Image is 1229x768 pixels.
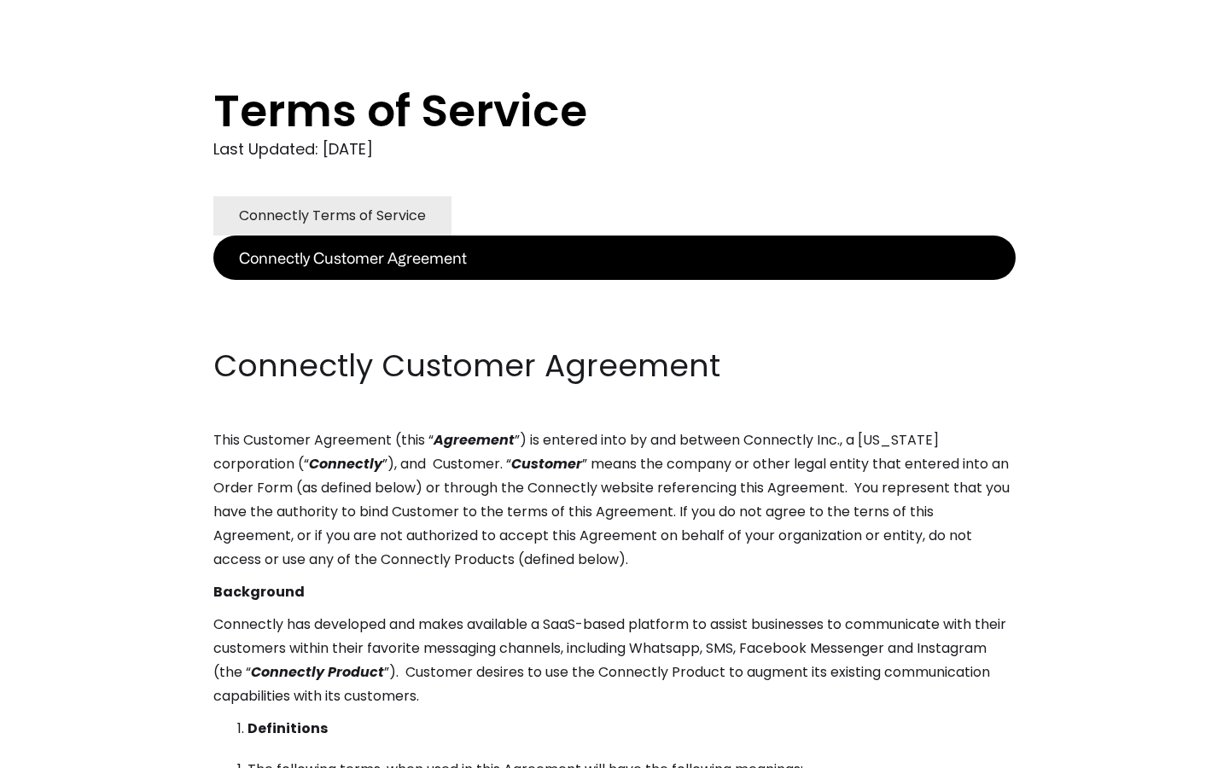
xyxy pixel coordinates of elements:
[248,719,328,738] strong: Definitions
[213,613,1016,708] p: Connectly has developed and makes available a SaaS-based platform to assist businesses to communi...
[251,662,384,682] em: Connectly Product
[213,345,1016,387] h2: Connectly Customer Agreement
[213,428,1016,572] p: This Customer Agreement (this “ ”) is entered into by and between Connectly Inc., a [US_STATE] co...
[17,736,102,762] aside: Language selected: English
[213,85,947,137] h1: Terms of Service
[213,280,1016,304] p: ‍
[239,246,467,270] div: Connectly Customer Agreement
[213,312,1016,336] p: ‍
[213,137,1016,162] div: Last Updated: [DATE]
[34,738,102,762] ul: Language list
[511,454,582,474] em: Customer
[239,204,426,228] div: Connectly Terms of Service
[434,430,515,450] em: Agreement
[309,454,382,474] em: Connectly
[213,582,305,602] strong: Background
